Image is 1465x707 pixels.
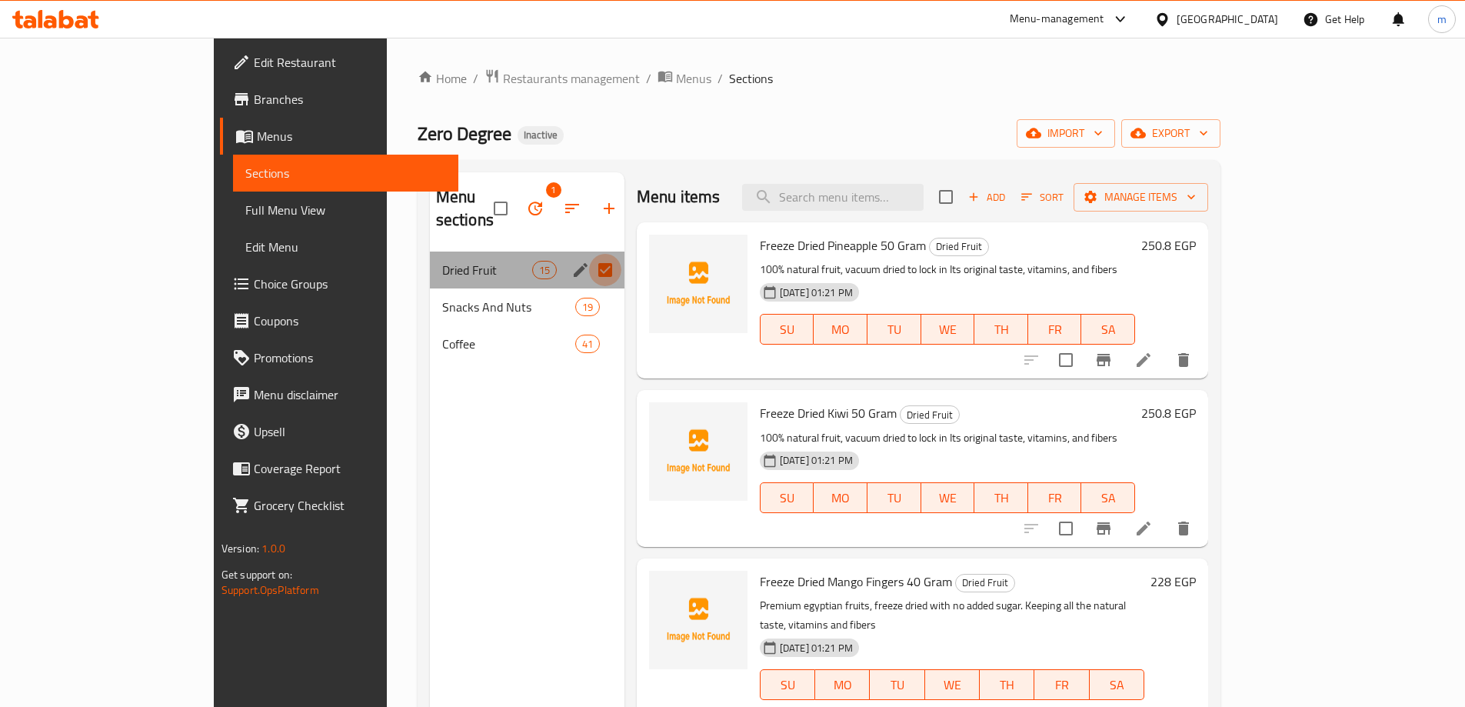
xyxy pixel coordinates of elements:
[220,339,458,376] a: Promotions
[760,314,814,345] button: SU
[503,69,640,88] span: Restaurants management
[220,376,458,413] a: Menu disclaimer
[591,190,628,227] button: Add section
[233,228,458,265] a: Edit Menu
[927,318,969,341] span: WE
[931,674,974,696] span: WE
[760,260,1135,279] p: 100% natural fruit, vacuum dried to lock in Its original taste, vitamins, and fibers
[876,674,918,696] span: TU
[575,335,600,353] div: items
[1141,402,1196,424] h6: 250.8 EGP
[576,300,599,315] span: 19
[760,570,952,593] span: Freeze Dried Mango Fingers 40 Gram
[436,185,494,232] h2: Menu sections
[1096,674,1138,696] span: SA
[742,184,924,211] input: search
[418,116,511,151] span: Zero Degree
[257,127,446,145] span: Menus
[1121,119,1220,148] button: export
[927,487,969,509] span: WE
[1141,235,1196,256] h6: 250.8 EGP
[760,596,1144,635] p: Premium egyptian fruits, freeze dried with no added sugar. Keeping all the natural taste, vitamin...
[1437,11,1447,28] span: m
[921,482,975,513] button: WE
[658,68,711,88] a: Menus
[981,487,1022,509] span: TH
[955,574,1015,592] div: Dried Fruit
[1177,11,1278,28] div: [GEOGRAPHIC_DATA]
[220,118,458,155] a: Menus
[820,487,861,509] span: MO
[760,669,815,700] button: SU
[925,669,980,700] button: WE
[1028,482,1082,513] button: FR
[1085,510,1122,547] button: Branch-specific-item
[760,234,926,257] span: Freeze Dried Pineapple 50 Gram
[1087,487,1129,509] span: SA
[1017,185,1067,209] button: Sort
[484,192,517,225] span: Select all sections
[442,261,532,279] span: Dried Fruit
[532,261,557,279] div: items
[484,68,640,88] a: Restaurants management
[929,238,989,256] div: Dried Fruit
[554,190,591,227] span: Sort sections
[956,574,1014,592] span: Dried Fruit
[254,53,446,72] span: Edit Restaurant
[1165,510,1202,547] button: delete
[986,674,1028,696] span: TH
[1134,124,1208,143] span: export
[254,275,446,293] span: Choice Groups
[814,314,867,345] button: MO
[220,81,458,118] a: Branches
[254,496,446,515] span: Grocery Checklist
[233,192,458,228] a: Full Menu View
[575,298,600,316] div: items
[767,674,809,696] span: SU
[1085,342,1122,379] button: Branch-specific-item
[254,422,446,441] span: Upsell
[649,571,747,669] img: Freeze Dried Mango Fingers 40 Gram
[442,335,575,353] span: Coffee
[254,90,446,108] span: Branches
[1050,344,1082,376] span: Select to update
[821,674,864,696] span: MO
[221,565,292,585] span: Get support on:
[546,182,561,198] span: 1
[245,201,446,219] span: Full Menu View
[774,453,859,468] span: [DATE] 01:21 PM
[254,348,446,367] span: Promotions
[901,406,959,424] span: Dried Fruit
[1086,188,1196,207] span: Manage items
[874,487,915,509] span: TU
[221,580,319,600] a: Support.OpsPlatform
[637,185,721,208] h2: Menu items
[718,69,723,88] li: /
[533,263,556,278] span: 15
[1074,183,1208,212] button: Manage items
[518,128,564,142] span: Inactive
[430,252,624,288] div: Dried Fruit15edit
[442,298,575,316] span: Snacks And Nuts
[676,69,711,88] span: Menus
[1150,571,1196,592] h6: 228 EGP
[518,126,564,145] div: Inactive
[220,44,458,81] a: Edit Restaurant
[254,385,446,404] span: Menu disclaimer
[874,318,915,341] span: TU
[254,459,446,478] span: Coverage Report
[220,450,458,487] a: Coverage Report
[1029,124,1103,143] span: import
[900,405,960,424] div: Dried Fruit
[1087,318,1129,341] span: SA
[1034,487,1076,509] span: FR
[517,190,554,227] span: Bulk update
[1028,314,1082,345] button: FR
[1017,119,1115,148] button: import
[1081,314,1135,345] button: SA
[1134,351,1153,369] a: Edit menu item
[870,669,924,700] button: TU
[220,487,458,524] a: Grocery Checklist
